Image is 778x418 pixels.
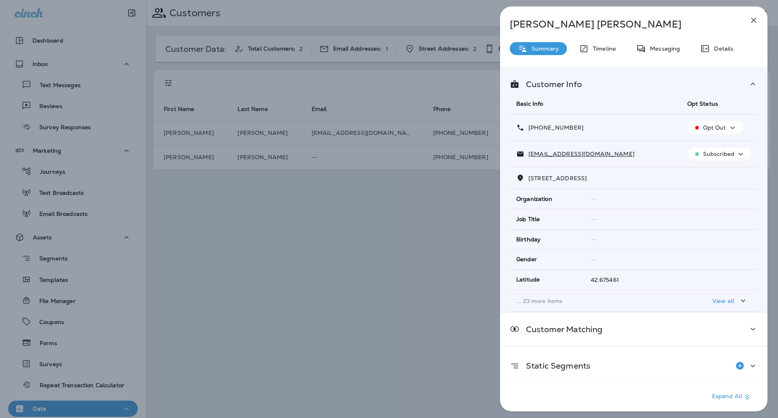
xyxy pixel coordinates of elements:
p: [PERSON_NAME] [PERSON_NAME] [510,19,731,30]
p: Summary [528,45,559,52]
p: Details [710,45,733,52]
p: Messaging [646,45,680,52]
p: Expand All [712,392,752,402]
span: Organization [516,196,552,203]
span: Job Title [516,216,540,223]
span: Birthday [516,236,541,243]
button: Subscribed [687,147,751,160]
p: Customer Info [519,81,582,87]
p: [EMAIL_ADDRESS][DOMAIN_NAME] [524,151,635,157]
p: Customer Matching [519,326,603,333]
span: -- [591,215,596,223]
button: View all [709,293,751,308]
p: Subscribed [703,151,734,157]
span: -- [591,195,596,203]
button: Add to Static Segment [732,358,748,374]
button: Expand All [709,390,755,404]
p: ... 23 more items [516,298,674,304]
span: Gender [516,256,537,263]
p: Static Segments [519,363,590,369]
span: -- [591,236,596,243]
button: Opt Out [687,121,743,134]
span: [STREET_ADDRESS] [528,175,587,182]
p: Opt Out [703,124,726,131]
p: [PHONE_NUMBER] [524,124,583,131]
span: 42.675461 [591,276,619,284]
p: Timeline [589,45,616,52]
span: Basic Info [516,100,543,107]
p: View all [712,298,734,304]
span: -- [591,256,596,263]
span: Latitude [516,276,540,283]
span: Opt Status [687,100,718,107]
